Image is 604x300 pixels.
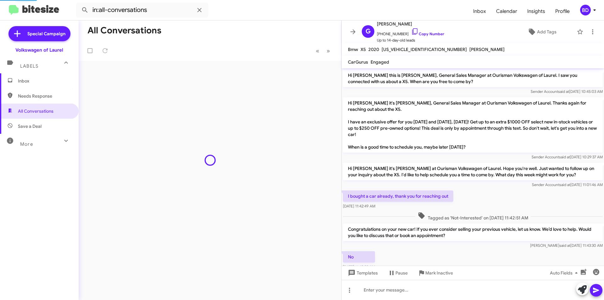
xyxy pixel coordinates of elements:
button: Mark Inactive [413,267,458,279]
span: All Conversations [18,108,53,114]
span: said at [559,243,570,248]
span: Needs Response [18,93,71,99]
button: BD [575,5,597,15]
span: Auto Fields [550,267,580,279]
span: [DATE] 11:43:52 AM [343,264,375,269]
button: Templates [342,267,383,279]
button: Auto Fields [545,267,585,279]
input: Search [76,3,208,18]
span: Inbox [18,78,71,84]
a: Inbox [468,2,491,20]
span: said at [559,155,570,159]
span: Up to 14-day-old leads [377,37,444,43]
a: Special Campaign [8,26,70,41]
span: Mark Inactive [425,267,453,279]
a: Insights [522,2,550,20]
span: [US_VEHICLE_IDENTIFICATION_NUMBER] [382,47,467,52]
p: I bought a car already, thank you for reaching out [343,190,453,202]
div: BD [580,5,591,15]
button: Previous [312,44,323,57]
span: Engaged [371,59,389,65]
span: Tagged as 'Not-Interested' on [DATE] 11:42:51 AM [415,212,531,221]
span: « [316,47,319,55]
span: [PERSON_NAME] [377,20,444,28]
div: Volkswagen of Laurel [15,47,63,53]
span: Save a Deal [18,123,42,129]
p: Congratulations on your new car! If you ever consider selling your previous vehicle, let us know.... [343,224,603,241]
span: Sender Account [DATE] 10:29:37 AM [532,155,603,159]
span: X5 [361,47,366,52]
span: CarGurus [348,59,368,65]
a: Copy Number [411,31,444,36]
span: Labels [20,63,38,69]
span: Add Tags [537,26,556,37]
span: said at [559,182,570,187]
span: More [20,141,33,147]
span: [PHONE_NUMBER] [377,28,444,37]
span: Sender Account [DATE] 10:45:03 AM [531,89,603,94]
span: Sender Account [DATE] 11:01:46 AM [532,182,603,187]
h1: All Conversations [87,25,161,36]
p: Hi [PERSON_NAME] this is [PERSON_NAME], General Sales Manager at Ourisman Volkswagen of Laurel. I... [343,70,603,87]
span: [DATE] 11:42:49 AM [343,204,375,208]
p: Hi [PERSON_NAME] it's [PERSON_NAME], General Sales Manager at Ourisman Volkswagen of Laurel. Than... [343,97,603,153]
p: No [343,251,375,263]
span: said at [558,89,569,94]
button: Pause [383,267,413,279]
button: Next [323,44,334,57]
button: Add Tags [509,26,574,37]
span: [PERSON_NAME] [DATE] 11:43:30 AM [530,243,603,248]
nav: Page navigation example [312,44,334,57]
span: Templates [347,267,378,279]
span: Pause [395,267,408,279]
span: Special Campaign [27,31,65,37]
span: Bmw [348,47,358,52]
a: Calendar [491,2,522,20]
span: 2020 [368,47,379,52]
a: Profile [550,2,575,20]
span: G [366,26,371,37]
span: » [327,47,330,55]
p: Hi [PERSON_NAME] it's [PERSON_NAME] at Ourisman Volkswagen of Laurel. Hope you're well. Just want... [343,163,603,180]
span: [PERSON_NAME] [469,47,505,52]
